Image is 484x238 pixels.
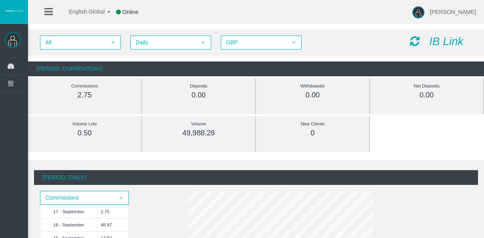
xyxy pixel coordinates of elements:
[46,81,123,91] div: Commissions
[131,36,196,49] span: Daily
[41,192,114,204] span: Commissions
[430,9,476,15] span: [PERSON_NAME]
[40,218,98,231] td: 16 - September
[46,129,123,138] div: 0.50
[160,81,237,91] div: Deposits
[160,129,237,138] div: 49,988.28
[41,36,106,49] span: All
[412,6,424,18] img: user-image
[97,205,128,218] td: 2.75
[58,8,105,15] span: English Global
[274,129,351,138] div: 0
[274,119,351,129] div: New Clients
[46,119,123,129] div: Volume Lots
[274,81,351,91] div: Withdrawals
[222,36,286,49] span: GBP
[28,61,484,76] div: (Period: CurrentDay)
[110,40,116,46] span: select
[40,205,98,218] td: 17 - September
[410,36,420,47] i: Reload Dashboard
[118,195,124,201] span: select
[4,9,24,12] img: logo.svg
[160,119,237,129] div: Volume
[290,40,297,46] span: select
[97,218,128,231] td: 48.97
[34,170,478,185] div: (Period: Daily)
[200,40,206,46] span: select
[122,9,138,15] span: Online
[46,91,123,100] div: 2.75
[388,81,465,91] div: Net Deposits
[160,91,237,100] div: 0.00
[429,35,464,48] i: IB Link
[388,91,465,100] div: 0.00
[274,91,351,100] div: 0.00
